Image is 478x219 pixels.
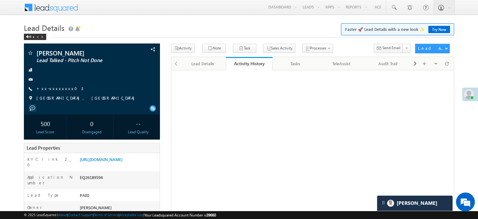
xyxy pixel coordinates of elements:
[118,118,158,129] div: --
[381,200,386,205] img: carter-drag
[24,23,64,33] span: Lead Details
[319,57,365,70] a: TeleAssist
[80,157,123,162] a: [URL][DOMAIN_NAME]
[72,118,112,129] div: 0
[144,213,216,217] span: Your Leadsquared Account Number is
[78,174,160,183] div: EQ26189594
[118,129,158,135] div: Lead Quality
[397,200,437,206] span: Carter
[428,26,450,33] a: Try Now
[36,57,121,64] span: Lead Talked - Pitch Not Done
[226,57,272,70] a: Activity History
[263,44,295,53] button: Sales Activity
[27,156,73,168] label: KYC link 2_0
[387,200,394,207] img: Carter
[68,213,93,217] a: Contact Support
[202,44,226,53] button: Note
[233,44,256,53] button: Task
[80,205,112,210] span: [PERSON_NAME]
[302,44,333,53] button: Processes
[310,46,326,50] span: Processes
[27,145,60,151] span: Lead Properties
[36,95,138,101] span: [GEOGRAPHIC_DATA], [GEOGRAPHIC_DATA]
[272,57,319,70] a: Tasks
[180,57,226,70] a: Lead Details
[25,118,65,129] div: 500
[72,129,112,135] div: Disengaged
[382,45,400,51] span: Send Email
[374,44,403,53] button: Send Email
[171,44,195,53] button: Activity
[27,205,42,210] label: Owner
[36,50,121,56] span: [PERSON_NAME]
[345,26,450,32] span: Faster 🚀 Lead Details with a new look ✨
[206,213,216,217] span: 39660
[324,60,359,67] div: TeleAssist
[418,45,445,51] div: Lead Actions
[231,61,267,66] div: Activity History
[277,60,313,67] div: Tasks
[185,60,220,67] div: Lead Details
[24,34,46,40] div: Back
[25,129,65,135] div: Lead Score
[415,44,450,53] button: Lead Actions
[370,60,406,67] div: Audit Trail
[365,57,411,70] a: Audit Trail
[58,213,67,217] a: About
[377,195,453,211] div: carter-dragCarter[PERSON_NAME]
[119,213,143,217] a: Acceptable Use
[36,86,83,91] a: +xx-xxxxxxxx03
[94,213,118,217] a: Terms of Service
[78,192,160,201] div: PAID
[27,174,73,186] label: Application Number
[24,212,216,218] span: © 2025 LeadSquared | | | | |
[24,33,49,39] a: Back
[27,192,60,198] label: Lead Type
